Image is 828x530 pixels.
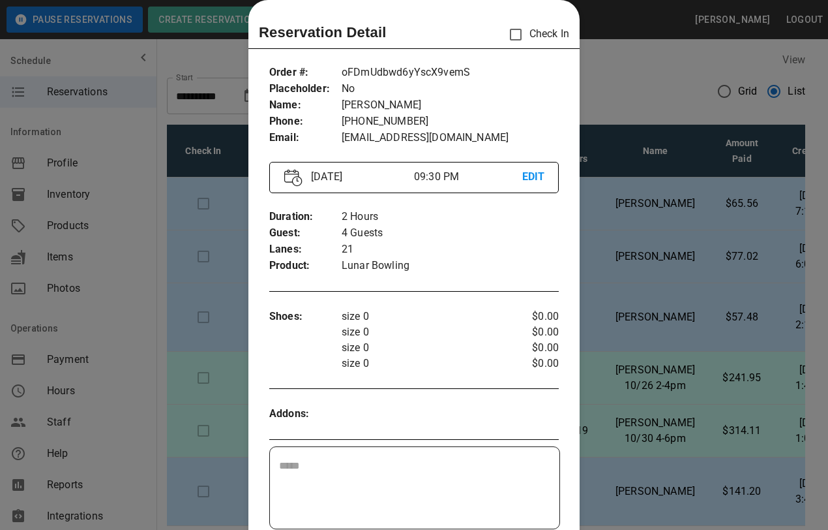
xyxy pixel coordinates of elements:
p: [EMAIL_ADDRESS][DOMAIN_NAME] [342,130,559,146]
p: 4 Guests [342,225,559,242]
p: Product : [269,258,342,274]
p: Check In [502,21,569,48]
p: Order # : [269,65,342,81]
p: Email : [269,130,342,146]
p: Guest : [269,225,342,242]
p: [DATE] [306,169,414,185]
p: Phone : [269,114,342,130]
p: size 0 [342,309,510,324]
img: Vector [284,169,303,187]
p: size 0 [342,324,510,340]
p: 09:30 PM [414,169,522,185]
p: Placeholder : [269,81,342,97]
p: size 0 [342,356,510,371]
p: Duration : [269,209,342,225]
p: $0.00 [510,324,559,340]
p: size 0 [342,340,510,356]
p: Name : [269,97,342,114]
p: oFDmUdbwd6yYscX9vemS [342,65,559,81]
p: Reservation Detail [259,22,387,43]
p: $0.00 [510,309,559,324]
p: Shoes : [269,309,342,325]
p: 21 [342,242,559,258]
p: [PHONE_NUMBER] [342,114,559,130]
p: [PERSON_NAME] [342,97,559,114]
p: $0.00 [510,340,559,356]
p: Addons : [269,406,342,422]
p: 2 Hours [342,209,559,225]
p: $0.00 [510,356,559,371]
p: Lanes : [269,242,342,258]
p: Lunar Bowling [342,258,559,274]
p: No [342,81,559,97]
p: EDIT [522,169,544,185]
